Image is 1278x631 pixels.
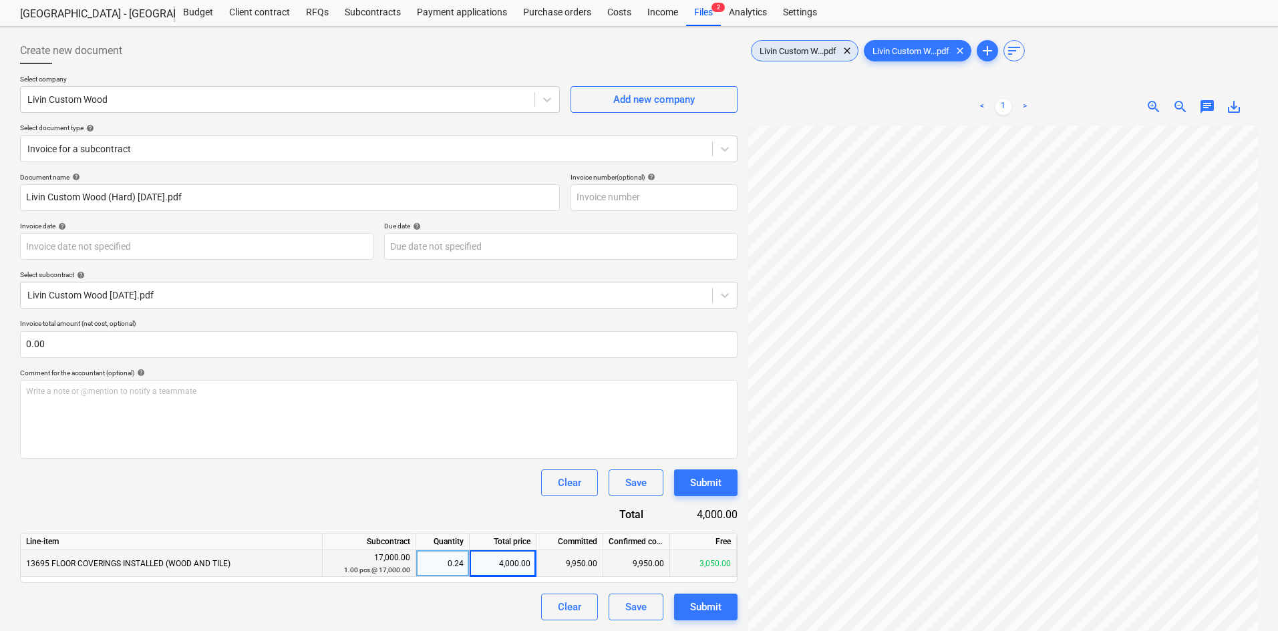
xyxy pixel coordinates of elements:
[609,469,663,496] button: Save
[603,534,670,550] div: Confirmed costs
[864,40,971,61] div: Livin Custom W...pdf
[20,124,738,132] div: Select document type
[69,173,80,181] span: help
[645,173,655,181] span: help
[20,7,159,21] div: [GEOGRAPHIC_DATA] - [GEOGRAPHIC_DATA]
[979,43,995,59] span: add
[613,91,695,108] div: Add new company
[328,552,410,576] div: 17,000.00
[670,550,737,577] div: 3,050.00
[751,40,858,61] div: Livin Custom W...pdf
[410,222,421,230] span: help
[609,594,663,620] button: Save
[20,233,373,260] input: Invoice date not specified
[995,99,1011,115] a: Page 1 is your current page
[344,566,410,574] small: 1.00 pcs @ 17,000.00
[20,222,373,230] div: Invoice date
[20,319,738,331] p: Invoice total amount (net cost, optional)
[470,534,536,550] div: Total price
[21,534,323,550] div: Line-item
[571,173,738,182] div: Invoice number (optional)
[541,469,598,496] button: Clear
[1006,43,1022,59] span: sort
[1226,99,1242,115] span: save_alt
[422,550,464,577] div: 0.24
[323,534,416,550] div: Subcontract
[670,534,737,550] div: Free
[134,369,145,377] span: help
[571,184,738,211] input: Invoice number
[1017,99,1033,115] a: Next page
[864,46,957,56] span: Livin Custom W...pdf
[1199,99,1215,115] span: chat
[952,43,968,59] span: clear
[752,46,844,56] span: Livin Custom W...pdf
[20,331,738,358] input: Invoice total amount (net cost, optional)
[536,550,603,577] div: 9,950.00
[974,99,990,115] a: Previous page
[536,534,603,550] div: Committed
[674,594,738,620] button: Submit
[625,474,647,491] div: Save
[674,469,738,496] button: Submit
[564,507,665,522] div: Total
[74,271,85,279] span: help
[26,559,230,568] span: 13695 FLOOR COVERINGS INSTALLED (WOOD AND TILE)
[84,124,94,132] span: help
[20,43,122,59] span: Create new document
[20,184,560,211] input: Document name
[1172,99,1188,115] span: zoom_out
[20,369,738,377] div: Comment for the accountant (optional)
[384,222,738,230] div: Due date
[384,233,738,260] input: Due date not specified
[20,75,560,86] p: Select company
[665,507,738,522] div: 4,000.00
[690,474,722,491] div: Submit
[711,3,725,12] span: 2
[690,598,722,616] div: Submit
[558,598,581,616] div: Clear
[416,534,470,550] div: Quantity
[55,222,66,230] span: help
[470,550,536,577] div: 4,000.00
[541,594,598,620] button: Clear
[558,474,581,491] div: Clear
[603,550,670,577] div: 9,950.00
[20,270,738,279] div: Select subcontract
[571,86,738,113] button: Add new company
[625,598,647,616] div: Save
[20,173,560,182] div: Document name
[839,43,855,59] span: clear
[1146,99,1162,115] span: zoom_in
